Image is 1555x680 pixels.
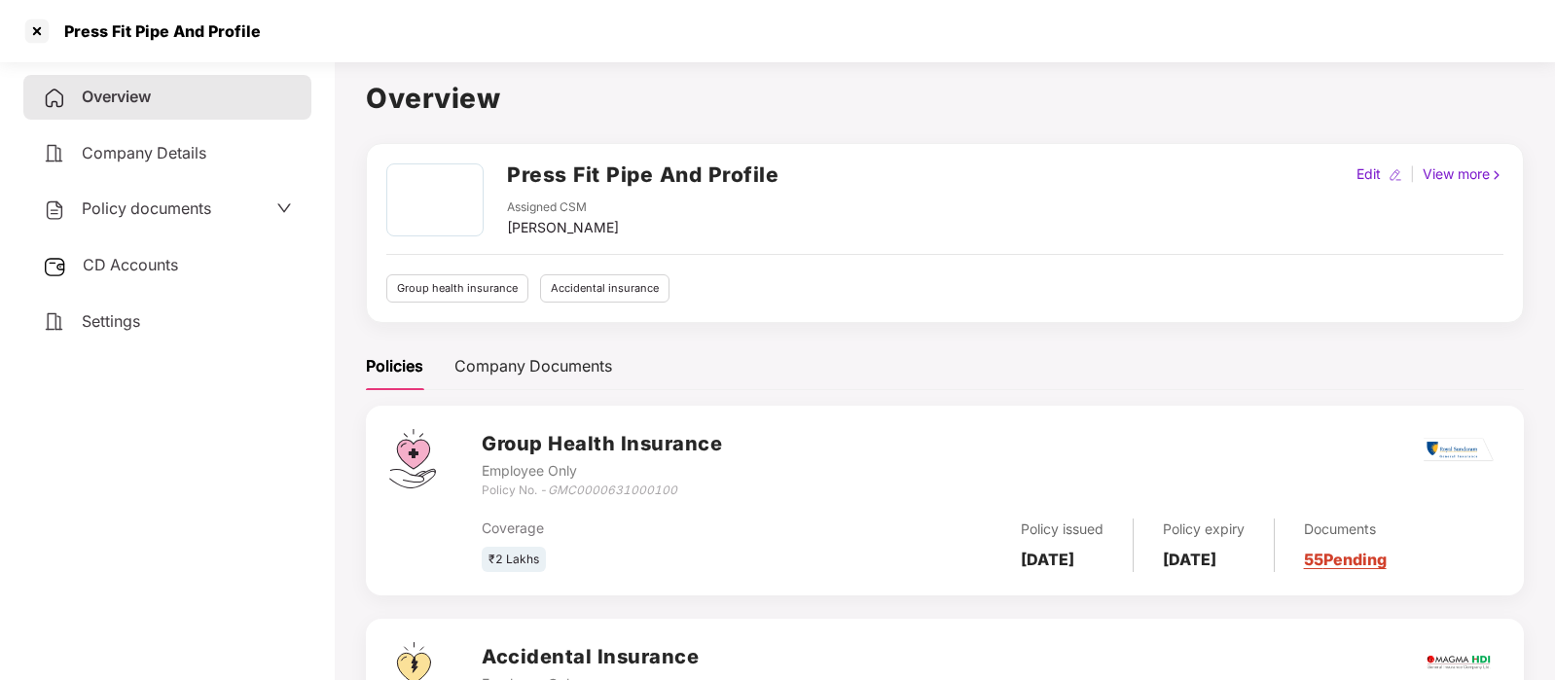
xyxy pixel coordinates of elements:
[1021,519,1103,540] div: Policy issued
[1490,168,1503,182] img: rightIcon
[482,482,722,500] div: Policy No. -
[1389,168,1402,182] img: editIcon
[389,429,436,488] img: svg+xml;base64,PHN2ZyB4bWxucz0iaHR0cDovL3d3dy53My5vcmcvMjAwMC9zdmciIHdpZHRoPSI0Ny43MTQiIGhlaWdodD...
[83,255,178,274] span: CD Accounts
[482,642,719,672] h3: Accidental Insurance
[43,310,66,334] img: svg+xml;base64,PHN2ZyB4bWxucz0iaHR0cDovL3d3dy53My5vcmcvMjAwMC9zdmciIHdpZHRoPSIyNCIgaGVpZ2h0PSIyNC...
[43,87,66,110] img: svg+xml;base64,PHN2ZyB4bWxucz0iaHR0cDovL3d3dy53My5vcmcvMjAwMC9zdmciIHdpZHRoPSIyNCIgaGVpZ2h0PSIyNC...
[482,460,722,482] div: Employee Only
[482,547,546,573] div: ₹2 Lakhs
[1163,519,1245,540] div: Policy expiry
[482,429,722,459] h3: Group Health Insurance
[1304,550,1387,569] a: 55 Pending
[276,200,292,216] span: down
[82,198,211,218] span: Policy documents
[548,483,677,497] i: GMC0000631000100
[386,274,528,303] div: Group health insurance
[540,274,669,303] div: Accidental insurance
[1406,163,1419,185] div: |
[53,21,261,41] div: Press Fit Pipe And Profile
[482,518,821,539] div: Coverage
[82,311,140,331] span: Settings
[366,77,1524,120] h1: Overview
[507,198,619,217] div: Assigned CSM
[43,198,66,222] img: svg+xml;base64,PHN2ZyB4bWxucz0iaHR0cDovL3d3dy53My5vcmcvMjAwMC9zdmciIHdpZHRoPSIyNCIgaGVpZ2h0PSIyNC...
[43,142,66,165] img: svg+xml;base64,PHN2ZyB4bWxucz0iaHR0cDovL3d3dy53My5vcmcvMjAwMC9zdmciIHdpZHRoPSIyNCIgaGVpZ2h0PSIyNC...
[43,255,67,278] img: svg+xml;base64,PHN2ZyB3aWR0aD0iMjUiIGhlaWdodD0iMjQiIHZpZXdCb3g9IjAgMCAyNSAyNCIgZmlsbD0ibm9uZSIgeG...
[507,159,778,191] h2: Press Fit Pipe And Profile
[454,354,612,378] div: Company Documents
[1163,550,1216,569] b: [DATE]
[82,87,151,106] span: Overview
[507,217,619,238] div: [PERSON_NAME]
[1353,163,1385,185] div: Edit
[1304,519,1387,540] div: Documents
[366,354,423,378] div: Policies
[1419,163,1507,185] div: View more
[1021,550,1074,569] b: [DATE]
[1424,438,1494,462] img: rsi.png
[82,143,206,162] span: Company Details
